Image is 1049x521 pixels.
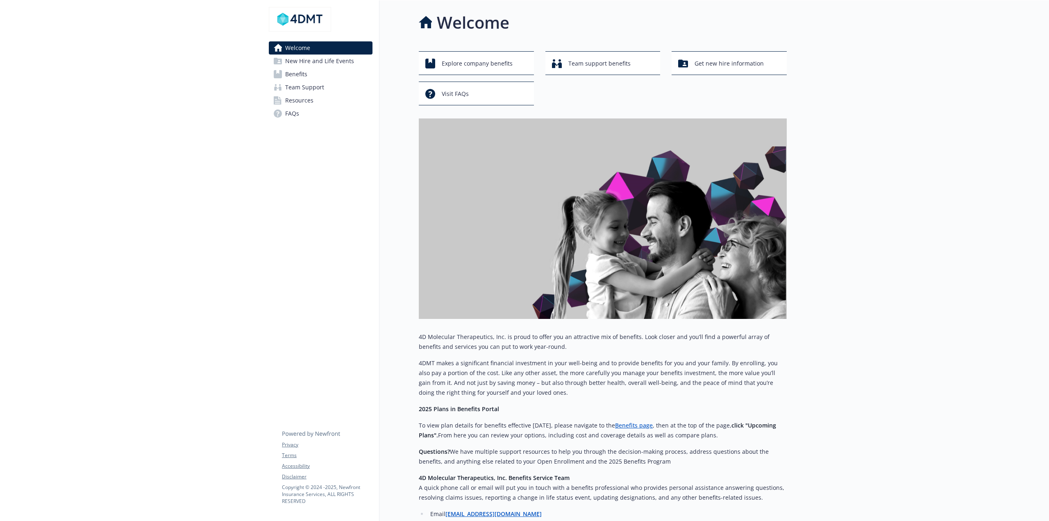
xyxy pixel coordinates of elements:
button: Get new hire information [672,51,787,75]
strong: Questions? [419,448,450,455]
span: Team Support [285,81,324,94]
p: Copyright © 2024 - 2025 , Newfront Insurance Services, ALL RIGHTS RESERVED [282,484,372,505]
a: [EMAIL_ADDRESS][DOMAIN_NAME] [445,510,542,518]
span: Get new hire information [695,56,764,71]
h1: Welcome [437,10,509,35]
p: We have multiple support resources to help you through the decision-making process, address quest... [419,447,787,466]
li: ​Email ​ [428,509,787,519]
a: Resources [269,94,372,107]
span: Explore company benefits [442,56,513,71]
span: Benefits [285,68,307,81]
a: New Hire and Life Events [269,55,372,68]
img: overview page banner [419,118,787,319]
span: Team support benefits [568,56,631,71]
strong: 2025 Plans in Benefits Portal [419,405,499,413]
button: Team support benefits [545,51,661,75]
strong: 4D Molecular Therapeutics, Inc. Benefits Service Team [419,474,570,482]
span: Visit FAQs [442,86,469,102]
a: Welcome [269,41,372,55]
a: Disclaimer [282,473,372,480]
a: Terms [282,452,372,459]
p: To view plan details for benefits effective [DATE], please navigate to the , then at the top of t... [419,421,787,440]
span: New Hire and Life Events [285,55,354,68]
a: Benefits [269,68,372,81]
p: 4D Molecular Therapeutics, Inc. is proud to offer you an attractive mix of benefits. Look closer ... [419,332,787,352]
a: Team Support [269,81,372,94]
p: ​4DMT makes a significant financial investment in your well-being and to provide benefits for you... [419,358,787,398]
span: FAQs [285,107,299,120]
span: Resources [285,94,313,107]
button: Visit FAQs [419,82,534,105]
button: Explore company benefits [419,51,534,75]
span: Welcome [285,41,310,55]
a: Benefits page [615,421,653,429]
a: Accessibility [282,462,372,470]
a: FAQs [269,107,372,120]
h6: ​A quick phone call or email will put you in touch with a benefits professional who provides pers... [419,483,787,503]
a: Privacy [282,441,372,448]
